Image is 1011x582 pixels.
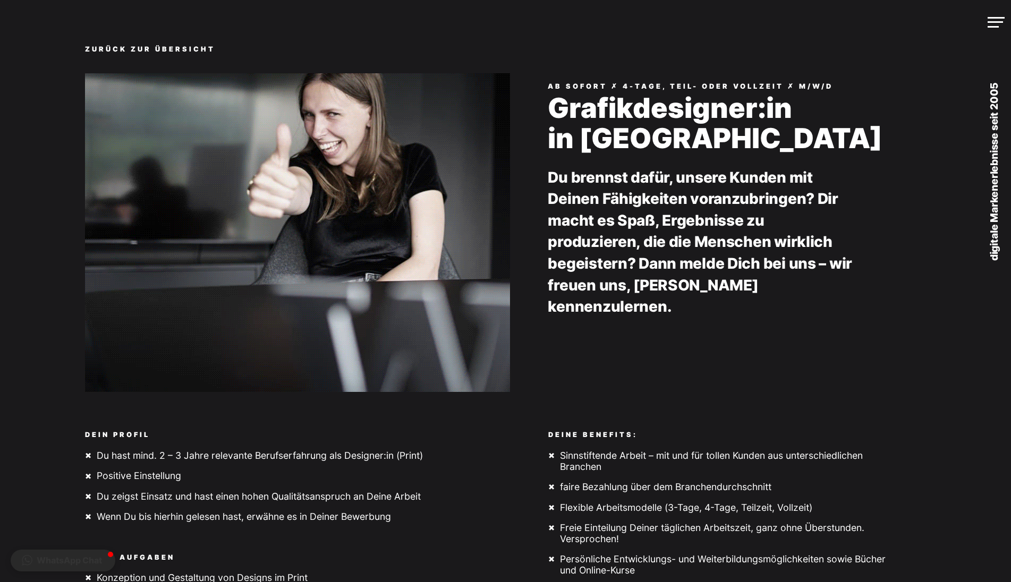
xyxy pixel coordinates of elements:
[548,450,904,473] li: Sinnstiftende Arbeit – mit und für tollen Kunden aus unterschiedlichen Branchen
[85,73,510,392] img: jobs_detail_01.gif
[548,80,992,93] h5: Ab sofort ✗ 4-TAGE, TEIL- ODER VOLLZEIT ✗ M/W/D
[548,93,992,153] h1: Grafikdesigner:in in [GEOGRAPHIC_DATA]
[85,45,215,53] a: zurück zur Übersicht
[548,502,904,513] li: Flexible Arbeitsmodelle (3-Tage, 4-Tage, Teilzeit, Vollzeit)
[548,428,993,442] h5: Deine Benefits:
[548,523,904,545] li: Freie Einteilung Deiner täglichen Arbeitszeit, ganz ohne Überstunden. Versprochen!
[548,167,859,318] p: Du brennst dafür, unsere Kunden mit Deinen Fähigkeiten voranzubringen? Dir macht es Spaß, Ergebni...
[548,482,904,493] li: faire Bezahlung über dem Branchendurchschnitt
[11,550,115,571] button: WhatsApp Chat
[85,428,530,442] h5: Dein Profil
[548,554,904,576] li: Persönliche Entwicklungs- und Weiterbildungsmöglichkeiten sowie Bücher und Online-Kurse
[85,450,440,461] li: Du hast mind. 2 – 3 Jahre relevante Berufserfahrung als Designer:in (Print)
[85,491,440,502] li: Du zeigst Einsatz und hast einen hohen Qualitätsanspruch an Deine Arbeit
[85,511,440,534] li: Wenn Du bis hierhin gelesen hast, erwähne es in Deiner Bewerbung
[85,470,440,482] li: Positive Einstellung
[85,551,530,564] h5: Deine Aufgaben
